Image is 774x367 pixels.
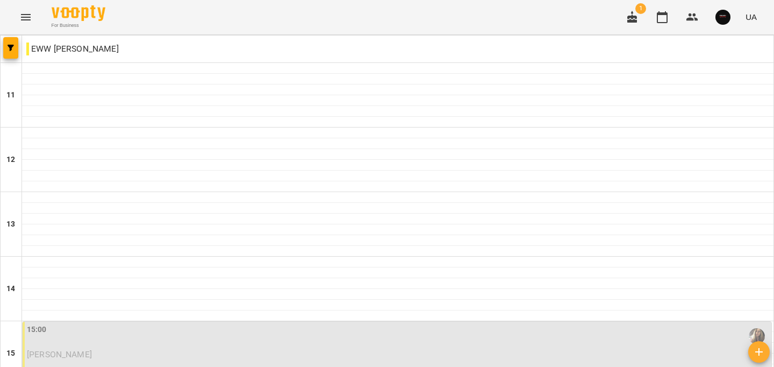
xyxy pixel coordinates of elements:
[6,283,15,295] h6: 14
[6,218,15,230] h6: 13
[52,5,105,21] img: Voopty Logo
[715,10,730,25] img: 5eed76f7bd5af536b626cea829a37ad3.jpg
[26,43,119,55] p: EWW [PERSON_NAME]
[27,349,92,359] span: [PERSON_NAME]
[635,3,646,14] span: 1
[6,89,15,101] h6: 11
[6,154,15,166] h6: 12
[52,22,105,29] span: For Business
[746,11,757,23] span: UA
[13,4,39,30] button: Menu
[27,324,47,336] label: 15:00
[6,348,15,359] h6: 15
[741,7,761,27] button: UA
[749,328,765,344] img: Бойко Олександра Вікторівна
[748,341,770,363] button: Створити урок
